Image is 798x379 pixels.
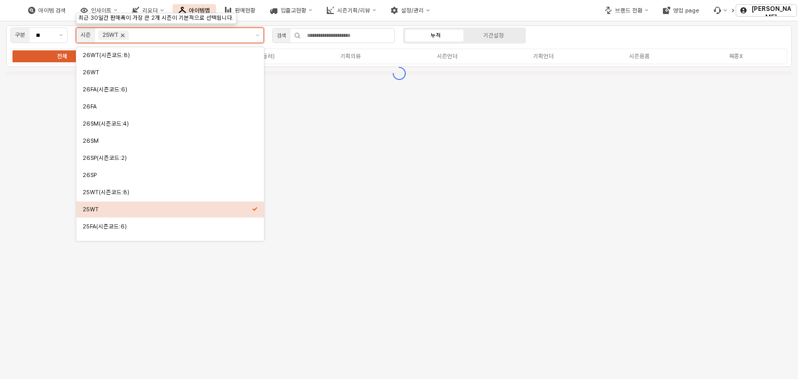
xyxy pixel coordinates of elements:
[121,33,125,37] div: Remove 25WT
[464,31,522,40] label: 기간설정
[399,52,495,61] label: 시즌언더
[102,31,118,40] div: 25WT
[83,223,127,230] font: 25FA(시즌코드:6)
[340,53,361,60] div: 기획의류
[688,52,784,61] label: 복종X
[592,52,688,61] label: 시즌용품
[321,4,382,17] div: 시즌기획/리뷰
[264,4,318,17] div: 입출고현황
[83,155,127,161] font: 26SP(시즌코드:2)
[22,4,72,17] div: 아이템 검색
[83,103,97,110] font: 26FA
[91,7,112,14] font: 인사이트
[495,52,591,61] label: 기획언더
[189,7,210,14] font: 아이템맵
[533,53,554,60] div: 기획언더
[74,4,124,17] div: 인사이트
[14,52,110,61] label: 전체
[657,4,706,17] div: 영업 page
[407,31,464,40] label: 누적
[172,4,216,17] div: 아이템맵
[81,31,91,40] div: 시즌
[15,31,25,40] div: 구분
[83,69,99,76] font: 26WT
[729,53,743,60] div: 복종X
[142,7,158,14] font: 리오더
[83,240,96,247] font: 25FA
[57,53,68,60] div: 전체
[218,4,262,17] div: 판매현황
[76,47,264,241] div: 옵션을 선택하세요
[437,53,458,60] div: 시즌언더
[337,7,370,14] font: 시즌기획/리뷰
[281,7,307,14] font: 입출고현황
[483,32,504,39] div: 기간설정
[384,4,436,17] div: 설정/관리
[83,86,127,93] font: 26FA(시즌코드:6)
[598,4,655,17] div: 브랜드 전환
[629,53,650,60] div: 시즌용품
[615,7,643,14] div: 브랜드 전환
[708,4,733,17] div: 버그 제보 및 기능 개선 요청
[431,32,441,39] div: 누적
[38,7,66,14] font: 아이템 검색
[126,4,170,17] div: 리오더
[251,28,263,43] button: 제안 사항 표시
[235,7,256,14] font: 판매현황
[83,189,129,196] font: 25WT(시즌코드:8)
[83,138,99,144] font: 26SM
[55,28,67,43] button: 제안 사항 표시
[83,52,130,59] font: 26WT(시즌코드:8)
[303,52,399,61] label: 기획의류
[401,7,424,14] font: 설정/관리
[752,5,791,21] font: [PERSON_NAME]
[83,172,97,179] font: 26SP
[673,7,699,14] div: 영업 page
[83,120,129,127] font: 26SM(시즌코드:4)
[277,31,286,40] div: 검색
[83,206,99,213] font: 25WT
